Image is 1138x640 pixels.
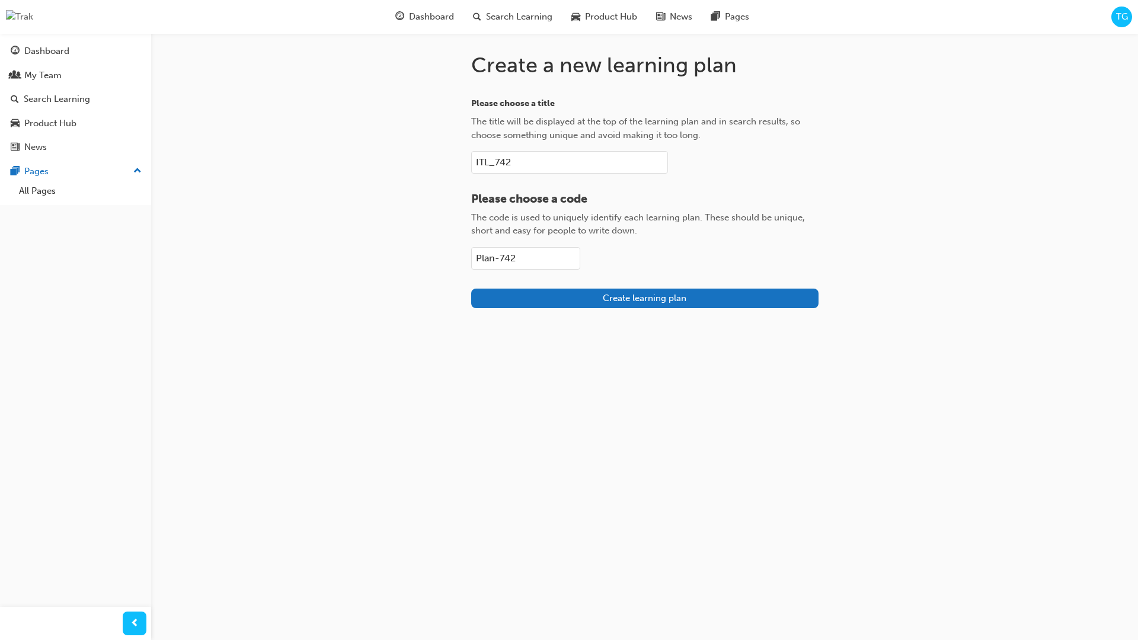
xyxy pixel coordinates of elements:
div: My Team [24,69,62,82]
div: Pages [24,165,49,178]
div: Dashboard [24,44,69,58]
span: Create learning plan [603,293,686,303]
h1: Create a new learning plan [471,52,819,78]
a: My Team [5,65,146,87]
span: Pages [725,10,749,24]
span: news-icon [656,9,665,24]
span: news-icon [11,142,20,153]
input: Please choose a codeThe code is used to uniquely identify each learning plan. These should be uni... [471,247,580,270]
button: Pages [5,161,146,183]
span: Search Learning [486,10,552,24]
span: News [670,10,692,24]
span: prev-icon [130,616,139,631]
span: Product Hub [585,10,637,24]
span: search-icon [11,94,19,105]
a: car-iconProduct Hub [562,5,647,29]
a: News [5,136,146,158]
button: Create learning plan [471,289,819,308]
span: The title will be displayed at the top of the learning plan and in search results, so choose some... [471,116,800,140]
a: guage-iconDashboard [386,5,463,29]
button: DashboardMy TeamSearch LearningProduct HubNews [5,38,146,161]
span: pages-icon [11,167,20,177]
button: TG [1111,7,1132,27]
span: TG [1116,10,1128,24]
a: Dashboard [5,40,146,62]
a: search-iconSearch Learning [463,5,562,29]
span: search-icon [473,9,481,24]
span: The code is used to uniquely identify each learning plan. These should be unique, short and easy ... [471,212,805,236]
div: Product Hub [24,117,76,130]
span: Dashboard [409,10,454,24]
span: pages-icon [711,9,720,24]
a: All Pages [14,182,146,200]
input: Please choose a titleThe title will be displayed at the top of the learning plan and in search re... [471,151,668,174]
a: pages-iconPages [702,5,759,29]
a: Search Learning [5,88,146,110]
div: Search Learning [24,92,90,106]
p: Please choose a code [471,193,819,206]
span: people-icon [11,71,20,81]
span: guage-icon [395,9,404,24]
div: News [24,140,47,154]
span: car-icon [571,9,580,24]
span: car-icon [11,119,20,129]
p: Please choose a title [471,97,819,111]
img: Trak [6,10,33,24]
span: guage-icon [11,46,20,57]
a: Product Hub [5,113,146,135]
span: up-icon [133,164,142,179]
a: news-iconNews [647,5,702,29]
